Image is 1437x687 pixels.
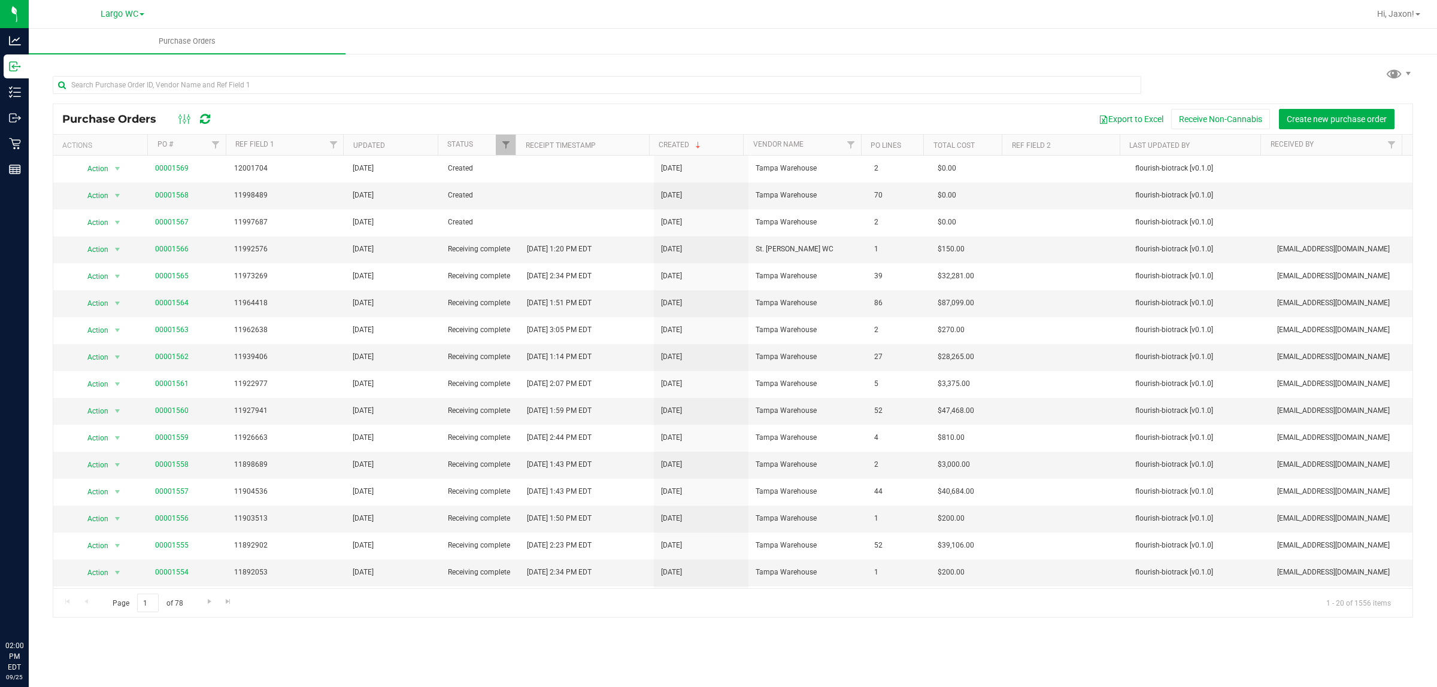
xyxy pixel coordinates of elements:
span: [DATE] [353,244,374,255]
a: 00001565 [155,272,189,280]
button: Export to Excel [1091,109,1171,129]
span: flourish-biotrack [v0.1.0] [1135,244,1263,255]
span: [DATE] [661,513,682,524]
a: Last Updated By [1129,141,1190,150]
span: select [110,430,125,446]
span: 11998489 [234,190,338,201]
span: Receiving complete [448,567,513,578]
span: 11962638 [234,324,338,336]
inline-svg: Inbound [9,60,21,72]
span: [DATE] [661,244,682,255]
span: Action [77,160,109,177]
span: Purchase Orders [143,36,232,47]
span: $3,375.00 [938,378,970,390]
span: select [110,214,125,231]
span: $0.00 [938,217,956,228]
span: select [110,241,125,258]
span: Action [77,457,109,473]
span: [DATE] [661,405,682,417]
span: [DATE] 1:14 PM EDT [527,351,592,363]
a: 00001555 [155,541,189,549]
span: Tampa Warehouse [756,217,860,228]
span: select [110,403,125,420]
span: St. [PERSON_NAME] WC [756,244,860,255]
span: flourish-biotrack [v0.1.0] [1135,270,1263,282]
span: 70 [874,190,923,201]
span: [EMAIL_ADDRESS][DOMAIN_NAME] [1277,459,1405,470]
span: flourish-biotrack [v0.1.0] [1135,513,1263,524]
span: [EMAIL_ADDRESS][DOMAIN_NAME] [1277,351,1405,363]
span: [EMAIL_ADDRESS][DOMAIN_NAME] [1277,432,1405,443]
span: [DATE] 2:44 PM EDT [527,432,592,443]
inline-svg: Analytics [9,35,21,47]
span: select [110,322,125,339]
span: Action [77,349,109,366]
span: Tampa Warehouse [756,351,860,363]
span: [DATE] [353,486,374,497]
span: $0.00 [938,190,956,201]
a: 00001564 [155,299,189,307]
span: [DATE] 2:34 PM EDT [527,270,592,282]
span: [DATE] [661,432,682,443]
a: Filter [323,135,343,155]
a: 00001558 [155,460,189,469]
span: [DATE] [353,190,374,201]
inline-svg: Reports [9,163,21,175]
span: flourish-biotrack [v0.1.0] [1135,297,1263,309]
span: 11892902 [234,540,338,551]
a: 00001557 [155,487,189,496]
span: select [110,376,125,393]
span: 5 [874,378,923,390]
span: $3,000.00 [938,459,970,470]
span: Receiving complete [448,270,513,282]
span: [DATE] [661,540,682,551]
span: flourish-biotrack [v0.1.0] [1135,540,1263,551]
span: [EMAIL_ADDRESS][DOMAIN_NAME] [1277,297,1405,309]
span: [DATE] [661,217,682,228]
span: flourish-biotrack [v0.1.0] [1135,567,1263,578]
span: [DATE] [353,378,374,390]
span: Tampa Warehouse [756,432,860,443]
span: [DATE] [353,297,374,309]
a: Ref Field 1 [235,140,274,148]
span: flourish-biotrack [v0.1.0] [1135,459,1263,470]
span: 11926663 [234,432,338,443]
span: Tampa Warehouse [756,567,860,578]
span: [DATE] [353,405,374,417]
a: Purchase Orders [29,29,345,54]
span: select [110,510,125,527]
span: Tampa Warehouse [756,486,860,497]
span: [DATE] [353,324,374,336]
a: Received By [1271,140,1314,148]
span: 11939406 [234,351,338,363]
span: [DATE] [661,459,682,470]
span: 11892053 [234,567,338,578]
input: Search Purchase Order ID, Vendor Name and Ref Field 1 [53,76,1141,94]
span: 2 [874,163,923,174]
span: Action [77,187,109,204]
a: Filter [841,135,860,155]
span: flourish-biotrack [v0.1.0] [1135,378,1263,390]
inline-svg: Inventory [9,86,21,98]
span: Tampa Warehouse [756,459,860,470]
span: [EMAIL_ADDRESS][DOMAIN_NAME] [1277,244,1405,255]
span: Receiving complete [448,297,513,309]
span: select [110,564,125,581]
span: [DATE] [661,163,682,174]
span: 1 [874,513,923,524]
span: select [110,160,125,177]
a: Go to the last page [220,594,237,610]
span: select [110,484,125,500]
span: [EMAIL_ADDRESS][DOMAIN_NAME] [1277,567,1405,578]
span: [DATE] [353,567,374,578]
a: Go to the next page [201,594,218,610]
a: 00001559 [155,433,189,442]
a: 00001569 [155,164,189,172]
span: Action [77,564,109,581]
span: flourish-biotrack [v0.1.0] [1135,324,1263,336]
a: 00001563 [155,326,189,334]
span: Action [77,510,109,527]
span: $47,468.00 [938,405,974,417]
a: 00001567 [155,218,189,226]
span: Action [77,268,109,285]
